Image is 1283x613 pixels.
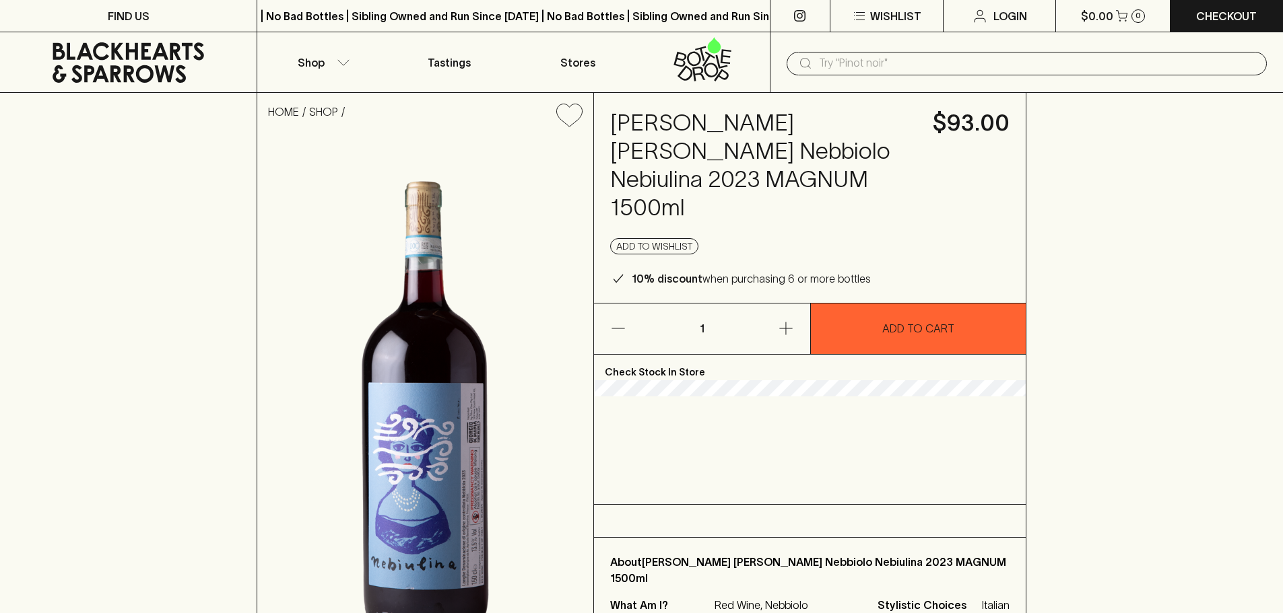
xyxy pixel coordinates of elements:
p: Tastings [428,55,471,71]
p: Stores [560,55,595,71]
p: $0.00 [1081,8,1113,24]
button: ADD TO CART [811,303,1026,354]
a: HOME [268,106,299,118]
p: 0 [1136,12,1141,20]
p: Login [993,8,1027,24]
p: 1 [686,303,718,354]
p: when purchasing 6 or more bottles [632,271,871,287]
button: Add to wishlist [551,98,588,133]
b: 10% discount [632,273,702,285]
p: Check Stock In Store [594,355,1026,380]
button: Shop [257,32,385,92]
a: SHOP [309,106,338,118]
a: Tastings [385,32,513,92]
p: FIND US [108,8,150,24]
button: Add to wishlist [610,238,698,254]
p: Red Wine, Nebbiolo [715,597,861,613]
p: Wishlist [870,8,921,24]
p: What Am I? [610,597,711,613]
h4: $93.00 [933,109,1010,137]
h4: [PERSON_NAME] [PERSON_NAME] Nebbiolo Nebiulina 2023 MAGNUM 1500ml [610,109,917,222]
p: About [PERSON_NAME] [PERSON_NAME] Nebbiolo Nebiulina 2023 MAGNUM 1500ml [610,554,1010,586]
input: Try "Pinot noir" [819,52,1256,74]
p: Shop [298,55,325,71]
a: Stores [514,32,642,92]
p: ADD TO CART [882,320,954,336]
p: Checkout [1196,8,1257,24]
